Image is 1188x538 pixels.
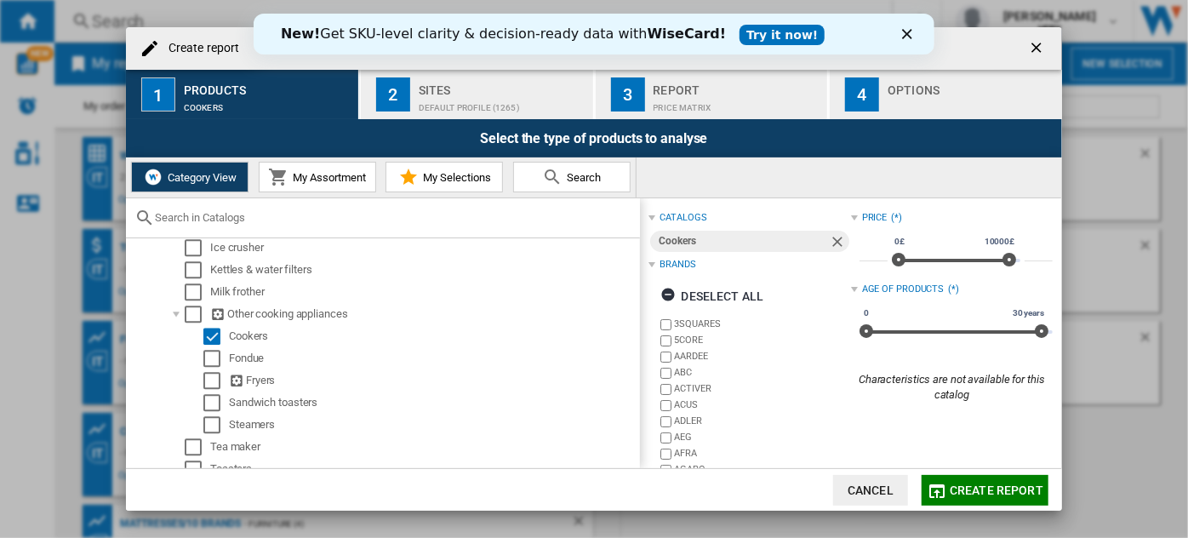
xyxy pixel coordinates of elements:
md-checkbox: Select [185,306,210,323]
div: Other cooking appliances [210,306,637,323]
button: Cancel [833,475,908,506]
span: My Selections [419,171,491,184]
md-checkbox: Select [185,239,210,256]
div: Milk frother [210,283,637,300]
input: Search in Catalogs [155,211,631,224]
div: 2 [376,77,410,112]
div: Select the type of products to analyse [126,119,1062,157]
label: AFRA [674,447,850,460]
input: brand.name [660,352,671,363]
label: AGARO [674,463,850,476]
div: 3 [611,77,645,112]
button: Deselect all [655,281,768,312]
input: brand.name [660,335,671,346]
label: AARDEE [674,350,850,363]
div: Sandwich toasters [229,394,637,411]
div: Price [862,211,888,225]
md-checkbox: Select [203,416,229,433]
div: 4 [845,77,879,112]
label: 5CORE [674,334,850,346]
input: brand.name [660,465,671,476]
input: brand.name [660,416,671,427]
label: ACTIVER [674,382,850,395]
md-checkbox: Select [203,372,229,389]
img: wiser-icon-white.png [143,167,163,187]
label: ABC [674,366,850,379]
div: Ice crusher [210,239,637,256]
div: Kettles & water filters [210,261,637,278]
div: Cookers [184,94,351,112]
div: Steamers [229,416,637,433]
label: AEG [674,431,850,444]
div: Toasters [210,461,637,478]
div: Report [654,77,821,94]
div: Price Matrix [654,94,821,112]
input: brand.name [660,432,671,444]
div: Fryers [229,372,637,389]
button: My Selections [386,162,503,192]
button: 1 Products Cookers [126,70,360,119]
div: Brands [660,258,695,272]
md-checkbox: Select [203,328,229,345]
button: My Assortment [259,162,376,192]
button: Search [513,162,631,192]
span: 0£ [892,235,907,249]
md-checkbox: Select [185,438,210,455]
div: Tea maker [210,438,637,455]
button: 2 Sites Default profile (1265) [361,70,595,119]
md-checkbox: Select [185,461,210,478]
span: 10000£ [982,235,1017,249]
button: getI18NText('BUTTONS.CLOSE_DIALOG') [1021,31,1055,66]
input: brand.name [660,384,671,395]
ng-md-icon: Remove [829,233,849,254]
span: Create report [950,484,1043,497]
div: Deselect all [660,281,763,312]
button: Category View [131,162,248,192]
button: 3 Report Price Matrix [596,70,830,119]
div: Products [184,77,351,94]
span: 30 years [1010,306,1047,320]
div: Characteristics are not available for this catalog [851,372,1053,403]
md-checkbox: Select [185,283,210,300]
input: brand.name [660,319,671,330]
div: Fermer [648,15,665,26]
div: Cookers [659,231,828,252]
input: brand.name [660,449,671,460]
div: Sites [419,77,586,94]
div: Default profile (1265) [419,94,586,112]
button: 4 Options [830,70,1062,119]
div: Fondue [229,350,637,367]
span: My Assortment [288,171,366,184]
div: 1 [141,77,175,112]
md-checkbox: Select [203,350,229,367]
div: Age of products [862,283,945,296]
label: ACUS [674,398,850,411]
label: 3SQUARES [674,318,850,330]
div: Options [888,77,1055,94]
iframe: Intercom live chat bannière [254,14,934,54]
md-checkbox: Select [185,261,210,278]
h4: Create report [160,40,239,57]
input: brand.name [660,400,671,411]
span: 0 [861,306,871,320]
span: Category View [163,171,237,184]
div: Cookers [229,328,637,345]
button: Create report [922,475,1048,506]
div: catalogs [660,211,706,225]
md-checkbox: Select [203,394,229,411]
label: ADLER [674,415,850,427]
input: brand.name [660,368,671,379]
span: Search [563,171,602,184]
ng-md-icon: getI18NText('BUTTONS.CLOSE_DIALOG') [1028,39,1048,60]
